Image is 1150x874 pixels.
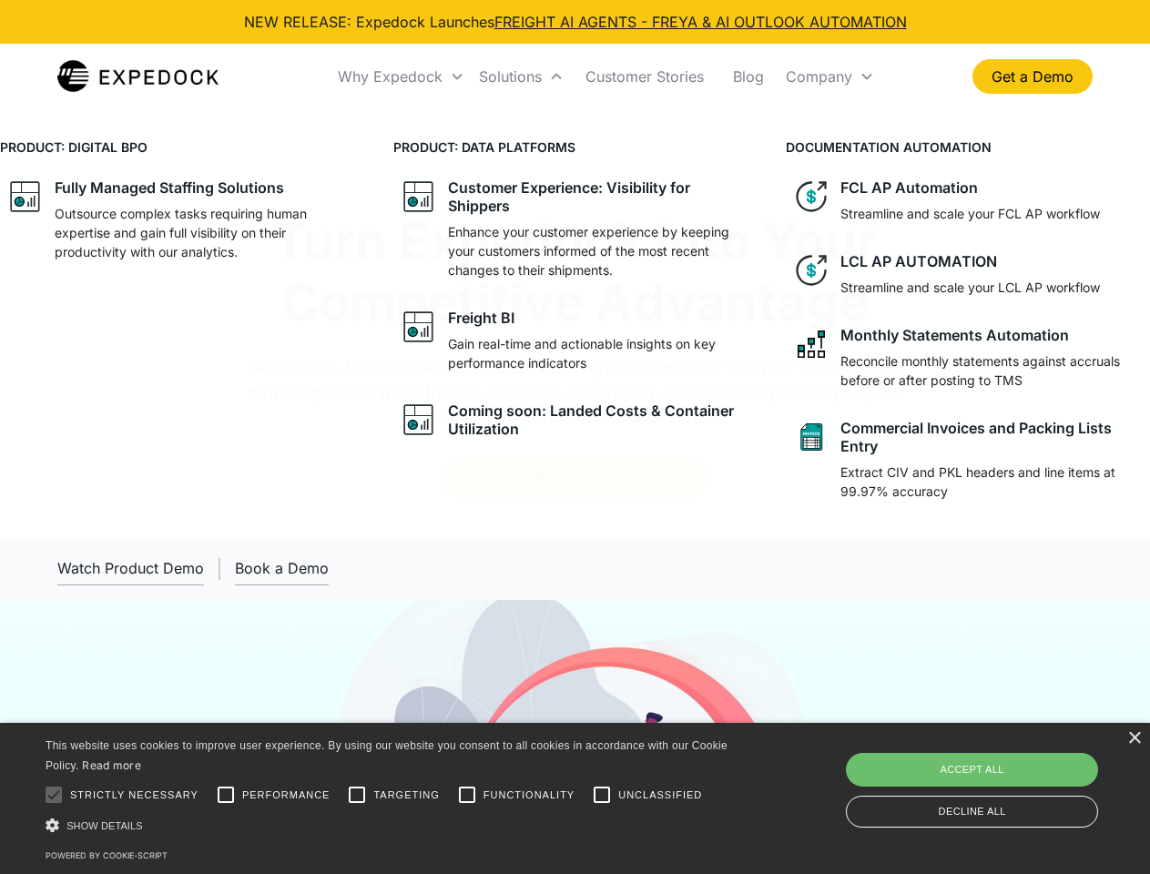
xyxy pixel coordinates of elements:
[786,67,852,86] div: Company
[448,178,750,215] div: Customer Experience: Visibility for Shippers
[779,46,881,107] div: Company
[338,67,443,86] div: Why Expedock
[972,59,1093,94] a: Get a Demo
[244,11,907,33] div: NEW RELEASE: Expedock Launches
[448,222,750,279] p: Enhance your customer experience by keeping your customers informed of the most recent changes to...
[55,204,357,261] p: Outsource complex tasks requiring human expertise and gain full visibility on their productivity ...
[718,46,779,107] a: Blog
[618,788,702,803] span: Unclassified
[840,204,1100,223] p: Streamline and scale your FCL AP workflow
[393,394,758,445] a: graph iconComing soon: Landed Costs & Container Utilization
[393,137,758,157] h4: PRODUCT: DATA PLATFORMS
[46,816,734,835] div: Show details
[401,178,437,215] img: graph icon
[82,758,141,772] a: Read more
[786,412,1150,508] a: sheet iconCommercial Invoices and Packing Lists EntryExtract CIV and PKL headers and line items a...
[66,820,143,831] span: Show details
[786,319,1150,397] a: network like iconMonthly Statements AutomationReconcile monthly statements against accruals befor...
[494,13,907,31] a: FREIGHT AI AGENTS - FREYA & AI OUTLOOK AUTOMATION
[793,419,829,455] img: sheet icon
[57,559,204,577] div: Watch Product Demo
[57,58,219,95] img: Expedock Logo
[57,552,204,585] a: open lightbox
[393,171,758,287] a: graph iconCustomer Experience: Visibility for ShippersEnhance your customer experience by keeping...
[840,178,978,197] div: FCL AP Automation
[847,677,1150,874] iframe: Chat Widget
[393,301,758,380] a: graph iconFreight BIGain real-time and actionable insights on key performance indicators
[840,462,1143,501] p: Extract CIV and PKL headers and line items at 99.97% accuracy
[448,334,750,372] p: Gain real-time and actionable insights on key performance indicators
[46,850,168,860] a: Powered by cookie-script
[46,739,728,773] span: This website uses cookies to improve user experience. By using our website you consent to all coo...
[786,245,1150,304] a: dollar iconLCL AP AUTOMATIONStreamline and scale your LCL AP workflow
[401,401,437,438] img: graph icon
[448,309,514,327] div: Freight BI
[840,419,1143,455] div: Commercial Invoices and Packing Lists Entry
[571,46,718,107] a: Customer Stories
[793,178,829,215] img: dollar icon
[70,788,198,803] span: Strictly necessary
[55,178,284,197] div: Fully Managed Staffing Solutions
[242,788,331,803] span: Performance
[840,278,1100,297] p: Streamline and scale your LCL AP workflow
[448,401,750,438] div: Coming soon: Landed Costs & Container Utilization
[373,788,439,803] span: Targeting
[331,46,472,107] div: Why Expedock
[479,67,542,86] div: Solutions
[840,252,997,270] div: LCL AP AUTOMATION
[840,326,1069,344] div: Monthly Statements Automation
[786,171,1150,230] a: dollar iconFCL AP AutomationStreamline and scale your FCL AP workflow
[235,559,329,577] div: Book a Demo
[840,351,1143,390] p: Reconcile monthly statements against accruals before or after posting to TMS
[483,788,575,803] span: Functionality
[401,309,437,345] img: graph icon
[793,326,829,362] img: network like icon
[793,252,829,289] img: dollar icon
[7,178,44,215] img: graph icon
[235,552,329,585] a: Book a Demo
[57,58,219,95] a: home
[786,137,1150,157] h4: DOCUMENTATION AUTOMATION
[472,46,571,107] div: Solutions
